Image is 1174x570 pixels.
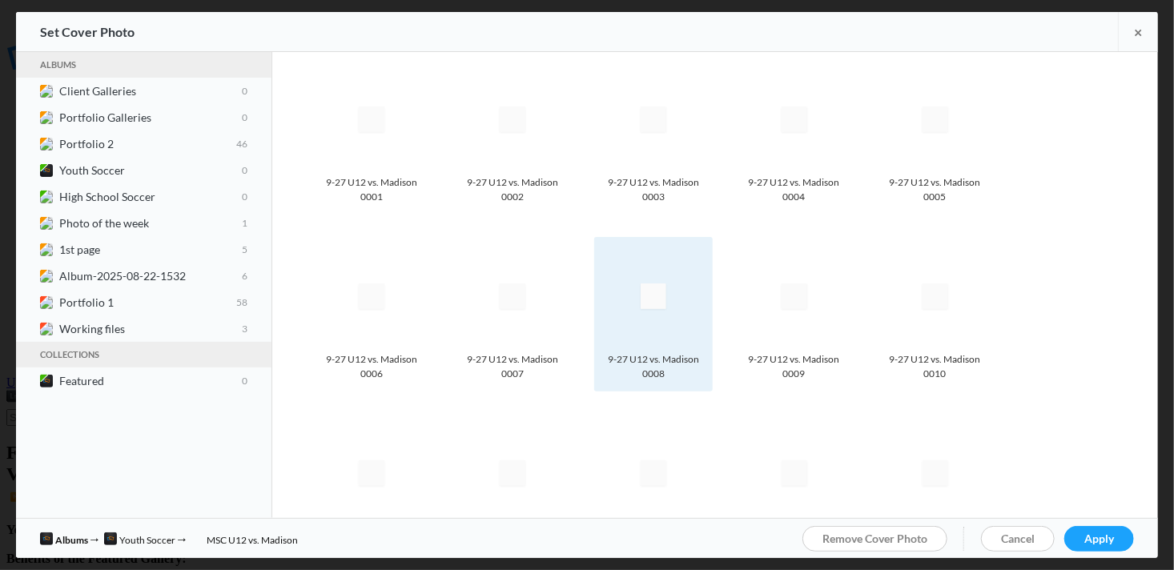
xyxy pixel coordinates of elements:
div: 9-27 U12 vs. Madison 0008 [602,352,705,381]
a: Photo of the week1 [16,210,271,236]
div: 9-27 U12 vs. Madison 0009 [743,352,846,381]
img: 9-27 U12 vs. Madison 0007 [500,283,525,309]
b: Youth Soccer [59,163,247,177]
b: Working files [59,322,247,335]
span: Youth Soccer [119,534,175,546]
div: 9-27 U12 vs. Madison 0004 [743,175,846,204]
div: 9-27 U12 vs. Madison 0001 [320,175,423,204]
span: 0 [242,375,247,387]
b: Client Galleries [59,84,247,98]
b: High School Soccer [59,190,247,203]
img: 9-27 U12 vs. Madison 0009 [782,283,807,309]
img: 9-27 U12 vs. Madison 0013 [641,460,666,486]
img: 9-27 U12 vs. Madison 0014 [782,460,807,486]
div: 9-27 U12 vs. Madison 0002 [461,175,564,204]
span: → [175,531,191,546]
a: 1st page5 [16,236,271,263]
div: 9-27 U12 vs. Madison 0003 [602,175,705,204]
a: Youth SoccerYouth Soccer [104,534,175,546]
span: 3 [242,323,247,335]
img: Youth Soccer [104,532,117,545]
b: Album-2025-08-22-1532 [59,269,247,283]
span: Albums [55,534,88,546]
a: Cancel [981,526,1055,552]
img: 9-27 U12 vs. Madison 0010 [923,283,948,309]
a: Albums [40,57,247,73]
span: Apply [1084,532,1114,545]
span: → [88,531,104,546]
b: Portfolio Galleries [59,110,247,124]
div: 9-27 U12 vs. Madison 0010 [884,352,987,381]
span: 0 [242,111,247,123]
span: Cancel [1001,532,1035,545]
div: 9-27 U12 vs. Madison 0005 [884,175,987,204]
a: Featured0 [16,367,271,394]
b: Portfolio 2 [59,137,247,151]
b: Featured [59,374,247,387]
img: 9-27 U12 vs. Madison 0011 [359,460,384,486]
span: 5 [242,243,247,255]
img: 9-27 U12 vs. Madison 0012 [500,460,525,486]
img: 9-27 U12 vs. Madison 0008 [641,283,666,309]
span: 0 [242,191,247,203]
a: Portfolio Galleries0 [16,104,271,130]
b: 1st page [59,243,247,256]
a: undefinedAlbums [40,534,88,546]
a: Remove Cover Photo [802,526,947,552]
img: 9-27 U12 vs. Madison 0001 [359,106,384,132]
a: Portfolio 246 [16,130,271,157]
img: 9-27 U12 vs. Madison 0006 [359,283,384,309]
a: High School Soccer0 [16,183,271,210]
span: 58 [236,296,247,308]
img: 9-27 U12 vs. Madison 0005 [923,106,948,132]
span: 0 [242,85,247,97]
img: 9-27 U12 vs. Madison 0002 [500,106,525,132]
span: 1 [242,217,247,229]
img: 9-27 U12 vs. Madison 0004 [782,106,807,132]
a: Youth Soccer0 [16,157,271,183]
span: 46 [236,138,247,150]
div: 9-27 U12 vs. Madison 0007 [461,352,564,381]
img: 9-27 U12 vs. Madison 0015 [923,460,948,486]
b: Portfolio 1 [59,295,247,309]
a: Apply [1064,526,1134,552]
div: 9-27 U12 vs. Madison 0006 [320,352,423,381]
a: Working files3 [16,315,271,342]
a: Client Galleries0 [16,78,271,104]
span: 0 [242,164,247,176]
a: Portfolio 158 [16,289,271,315]
a: Album-2025-08-22-15326 [16,263,271,289]
img: undefined [40,532,53,545]
div: Set Cover Photo [40,12,135,52]
span: 6 [242,270,247,282]
span: Remove Cover Photo [822,532,927,545]
img: 9-27 U12 vs. Madison 0003 [641,106,666,132]
b: Photo of the week [59,216,247,230]
a: × [1118,12,1158,51]
a: Collections [40,347,247,363]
